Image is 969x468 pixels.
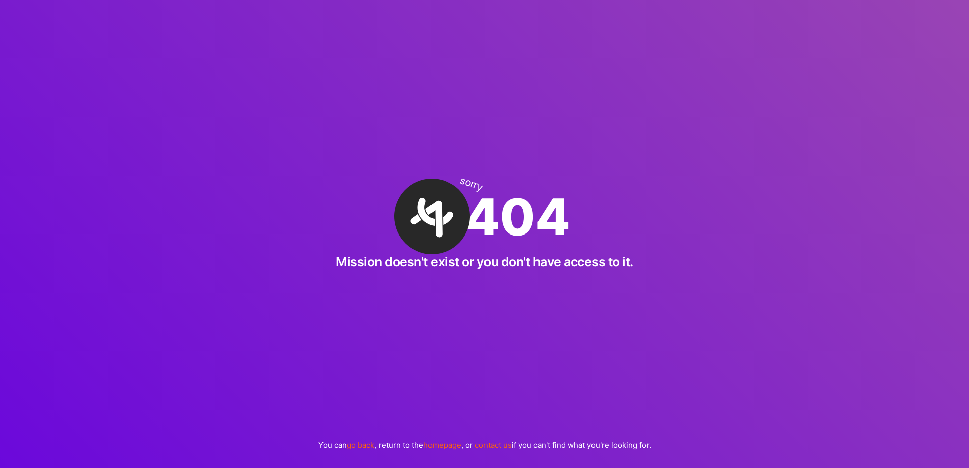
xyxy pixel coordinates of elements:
[336,254,633,269] h2: Mission doesn't exist or you don't have access to it.
[347,440,374,450] a: go back
[318,440,651,450] p: You can , return to the , or if you can't find what you're looking for.
[423,440,461,450] a: homepage
[381,165,483,267] img: A·Team
[458,175,484,193] div: sorry
[475,440,512,450] a: contact us
[399,179,570,254] div: 404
